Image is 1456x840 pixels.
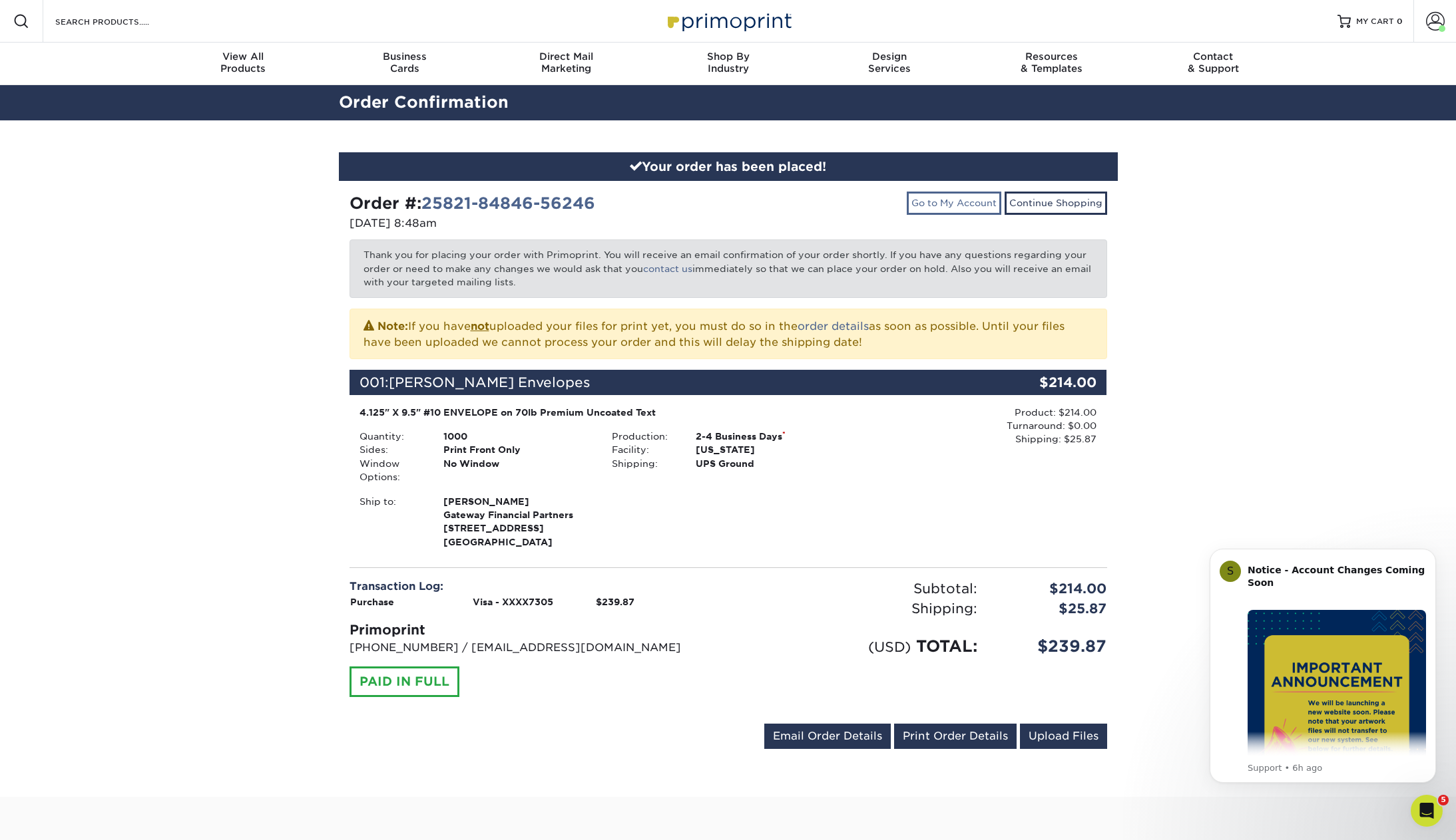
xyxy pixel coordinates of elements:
div: Shipping: [728,599,987,619]
div: Primoprint [350,620,718,640]
div: Industry [647,51,809,74]
span: Resources [971,51,1132,63]
span: [STREET_ADDRESS] [443,521,592,535]
span: Contact [1132,51,1294,63]
span: Shop By [647,51,809,63]
div: Product: $214.00 Turnaround: $0.00 Shipping: $25.87 [854,406,1096,446]
div: Shipping: [602,457,686,470]
img: Primoprint [662,7,795,35]
span: Business [324,51,485,63]
a: order details [798,320,869,333]
div: 4.125" X 9.5" #10 ENVELOPE on 70lb Premium Uncoated Text [360,406,845,419]
span: MY CART [1356,16,1394,27]
div: $25.87 [987,599,1117,619]
strong: Purchase [350,597,394,607]
div: Services [809,51,971,74]
div: 001: [350,370,981,395]
span: View All [162,51,324,63]
div: Quantity: [350,430,433,443]
a: View AllProducts [162,43,324,85]
div: Facility: [602,443,686,456]
a: Upload Files [1020,724,1107,749]
div: Cards [324,51,485,74]
div: & Templates [971,51,1132,74]
div: Production: [602,430,686,443]
div: $214.00 [981,370,1107,395]
a: Go to My Account [907,192,1001,214]
strong: $239.87 [596,597,634,607]
strong: Note: [377,320,408,333]
div: Print Front Only [433,443,602,456]
strong: [GEOGRAPHIC_DATA] [443,495,592,547]
iframe: Google Customer Reviews [3,799,113,835]
iframe: Intercom live chat [1411,795,1443,827]
span: Design [809,51,971,63]
div: 1000 [433,430,602,443]
iframe: Intercom notifications message [1190,529,1456,804]
a: 25821-84846-56246 [421,194,595,213]
a: Contact& Support [1132,43,1294,85]
a: Resources& Templates [971,43,1132,85]
span: [PERSON_NAME] [443,495,592,508]
div: 2-4 Business Days [686,430,854,443]
strong: Visa - XXXX7305 [473,597,553,607]
div: No Window [433,457,602,484]
p: [PHONE_NUMBER] / [EMAIL_ADDRESS][DOMAIN_NAME] [350,640,718,656]
div: Transaction Log: [350,579,718,595]
div: Products [162,51,324,74]
div: Window Options: [350,457,433,484]
a: Continue Shopping [1005,192,1107,214]
div: [US_STATE] [686,443,854,456]
span: Gateway Financial Partners [443,508,592,521]
span: 5 [1438,795,1449,805]
div: Marketing [485,51,647,74]
div: $214.00 [987,579,1117,599]
div: $239.87 [987,634,1117,658]
a: Email Order Details [764,724,891,749]
a: contact us [643,263,692,274]
h2: Order Confirmation [329,90,1128,115]
div: & Support [1132,51,1294,74]
a: DesignServices [809,43,971,85]
div: Your order has been placed! [339,152,1118,182]
a: Direct MailMarketing [485,43,647,85]
span: TOTAL: [916,636,977,656]
div: Ship to: [350,495,433,549]
span: 0 [1397,17,1403,26]
small: (USD) [868,638,911,655]
div: Subtotal: [728,579,987,599]
b: not [471,320,489,333]
span: Direct Mail [485,51,647,63]
a: Print Order Details [894,724,1017,749]
div: PAID IN FULL [350,666,459,697]
a: Shop ByIndustry [647,43,809,85]
div: UPS Ground [686,457,854,470]
p: [DATE] 8:48am [350,215,718,231]
strong: Order #: [350,194,595,213]
div: Sides: [350,443,433,456]
span: [PERSON_NAME] Envelopes [389,374,591,390]
input: SEARCH PRODUCTS..... [54,13,184,29]
a: BusinessCards [324,43,485,85]
p: If you have uploaded your files for print yet, you must do so in the as soon as possible. Until y... [364,317,1093,350]
p: Thank you for placing your order with Primoprint. You will receive an email confirmation of your ... [350,239,1107,297]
